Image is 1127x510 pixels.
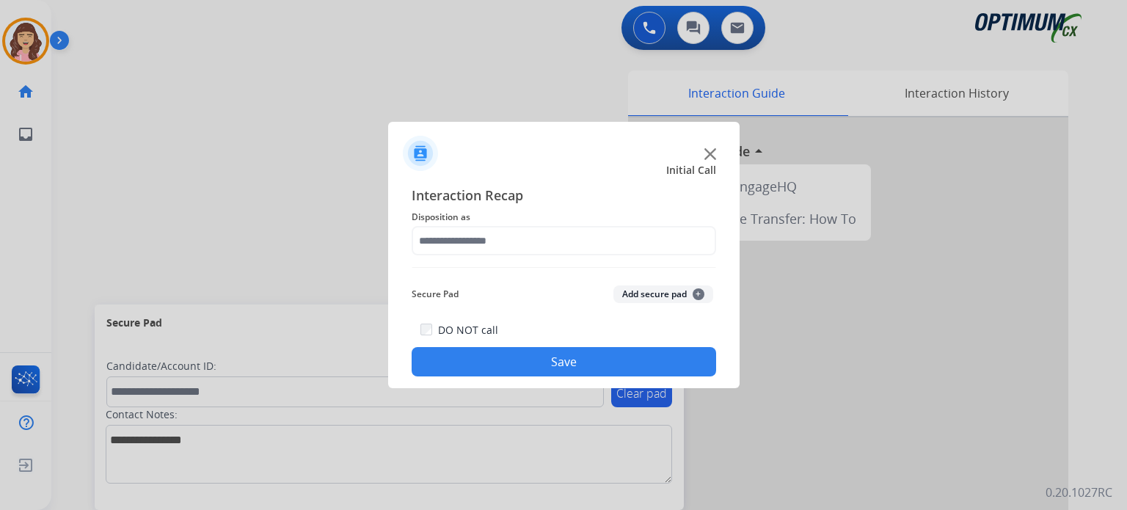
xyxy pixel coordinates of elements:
[666,163,716,178] span: Initial Call
[412,208,716,226] span: Disposition as
[412,285,459,303] span: Secure Pad
[412,347,716,376] button: Save
[403,136,438,171] img: contactIcon
[693,288,704,300] span: +
[613,285,713,303] button: Add secure pad+
[412,185,716,208] span: Interaction Recap
[412,267,716,268] img: contact-recap-line.svg
[1046,484,1112,501] p: 0.20.1027RC
[438,323,498,338] label: DO NOT call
